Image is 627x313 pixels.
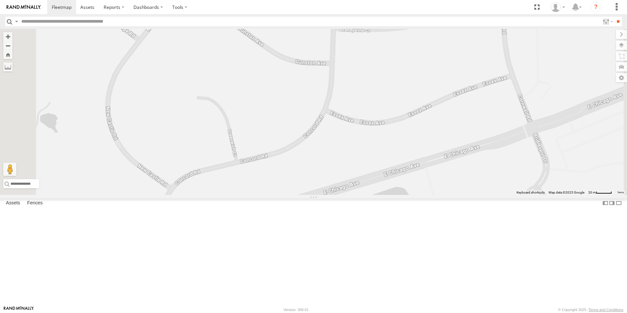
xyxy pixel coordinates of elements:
[602,198,609,208] label: Dock Summary Table to the Left
[600,17,614,26] label: Search Filter Options
[617,191,624,194] a: Terms (opens in new tab)
[588,191,596,194] span: 20 m
[616,198,622,208] label: Hide Summary Table
[558,308,623,312] div: © Copyright 2025 -
[586,190,614,195] button: Map Scale: 20 m per 45 pixels
[3,198,23,208] label: Assets
[3,163,16,176] button: Drag Pegman onto the map to open Street View
[589,308,623,312] a: Terms and Conditions
[7,5,41,10] img: rand-logo.svg
[14,17,19,26] label: Search Query
[4,306,34,313] a: Visit our Website
[548,2,567,12] div: Ed Pruneda
[3,50,12,59] button: Zoom Home
[3,62,12,72] label: Measure
[591,2,601,12] i: ?
[3,41,12,50] button: Zoom out
[609,198,615,208] label: Dock Summary Table to the Right
[549,191,584,194] span: Map data ©2025 Google
[3,32,12,41] button: Zoom in
[616,73,627,82] label: Map Settings
[284,308,309,312] div: Version: 309.01
[516,190,545,195] button: Keyboard shortcuts
[24,198,46,208] label: Fences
